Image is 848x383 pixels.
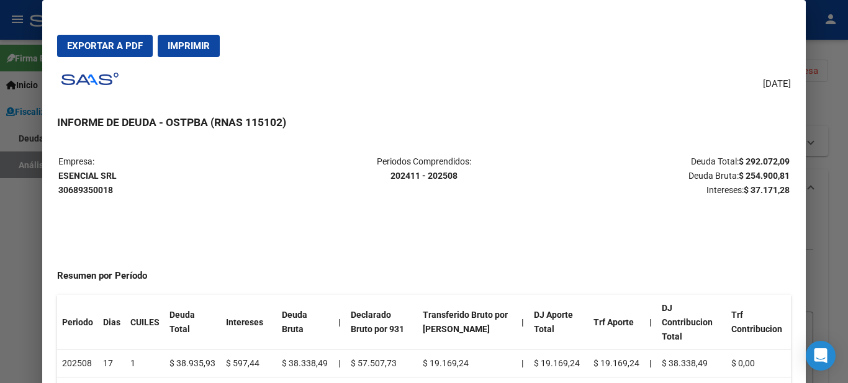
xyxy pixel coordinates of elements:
span: Imprimir [168,40,210,52]
td: $ 38.338,49 [277,350,333,377]
th: Transferido Bruto por [PERSON_NAME] [418,295,516,350]
td: 202508 [57,350,98,377]
td: $ 19.169,24 [589,350,644,377]
strong: 202411 - 202508 [390,171,458,181]
th: Periodo [57,295,98,350]
span: [DATE] [763,77,791,91]
span: Exportar a PDF [67,40,143,52]
h3: INFORME DE DEUDA - OSTPBA (RNAS 115102) [57,114,790,130]
th: | [644,295,657,350]
td: 1 [125,350,165,377]
div: Open Intercom Messenger [806,341,836,371]
strong: $ 254.900,81 [739,171,790,181]
td: $ 597,44 [221,350,277,377]
th: | [644,350,657,377]
td: $ 0,00 [726,350,791,377]
th: Deuda Total [165,295,221,350]
button: Exportar a PDF [57,35,153,57]
td: 17 [98,350,125,377]
p: Deuda Total: Deuda Bruta: Intereses: [547,155,790,197]
th: Trf Aporte [589,295,644,350]
th: DJ Aporte Total [529,295,589,350]
h4: Resumen por Período [57,269,790,283]
th: Intereses [221,295,277,350]
td: | [516,350,529,377]
th: Trf Contribucion [726,295,791,350]
strong: $ 37.171,28 [744,185,790,195]
button: Imprimir [158,35,220,57]
strong: $ 292.072,09 [739,156,790,166]
th: | [333,295,346,350]
td: $ 19.169,24 [418,350,516,377]
th: Deuda Bruta [277,295,333,350]
strong: ESENCIAL SRL 30689350018 [58,171,117,195]
p: Empresa: [58,155,301,197]
td: $ 38.935,93 [165,350,221,377]
p: Periodos Comprendidos: [302,155,545,183]
td: $ 57.507,73 [346,350,418,377]
th: Dias [98,295,125,350]
th: DJ Contribucion Total [657,295,726,350]
th: | [516,295,529,350]
th: Declarado Bruto por 931 [346,295,418,350]
td: $ 38.338,49 [657,350,726,377]
td: | [333,350,346,377]
th: CUILES [125,295,165,350]
td: $ 19.169,24 [529,350,589,377]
